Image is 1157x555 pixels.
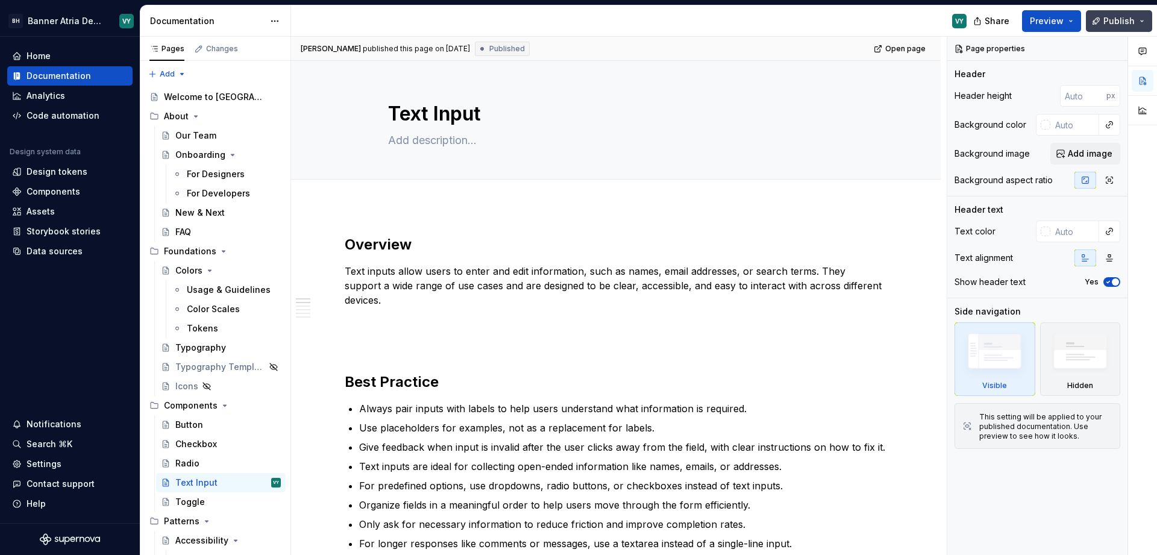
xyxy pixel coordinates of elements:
div: Documentation [27,70,91,82]
div: Show header text [955,276,1026,288]
div: Patterns [145,512,286,531]
div: New & Next [175,207,225,219]
div: Tokens [187,322,218,334]
a: Documentation [7,66,133,86]
p: For longer responses like comments or messages, use a textarea instead of a single-line input. [359,536,887,551]
div: Typography [175,342,226,354]
p: For predefined options, use dropdowns, radio buttons, or checkboxes instead of text inputs. [359,478,887,493]
button: Publish [1086,10,1152,32]
div: Typography Template [175,361,265,373]
span: Open page [885,44,926,54]
a: Accessibility [156,531,286,550]
div: Welcome to [GEOGRAPHIC_DATA] [164,91,263,103]
a: Radio [156,454,286,473]
input: Auto [1060,85,1106,107]
a: Color Scales [168,299,286,319]
div: Pages [149,44,184,54]
p: Text inputs allow users to enter and edit information, such as names, email addresses, or search ... [345,264,887,307]
div: VY [273,477,279,489]
a: Icons [156,377,286,396]
button: Share [967,10,1017,32]
div: Assets [27,205,55,218]
a: New & Next [156,203,286,222]
div: Components [145,396,286,415]
button: Add [145,66,190,83]
div: Side navigation [955,306,1021,318]
div: Foundations [145,242,286,261]
div: Onboarding [175,149,225,161]
p: Organize fields in a meaningful order to help users move through the form efficiently. [359,498,887,512]
span: Share [985,15,1009,27]
div: Button [175,419,203,431]
span: Add [160,69,175,79]
a: Usage & Guidelines [168,280,286,299]
a: Colors [156,261,286,280]
p: px [1106,91,1115,101]
p: Only ask for necessary information to reduce friction and improve completion rates. [359,517,887,531]
div: Documentation [150,15,264,27]
a: Data sources [7,242,133,261]
div: Text color [955,225,996,237]
input: Auto [1050,114,1099,136]
div: Storybook stories [27,225,101,237]
div: Icons [175,380,198,392]
a: Text InputVY [156,473,286,492]
p: Use placeholders for examples, not as a replacement for labels. [359,421,887,435]
a: For Designers [168,165,286,184]
div: Contact support [27,478,95,490]
a: Components [7,182,133,201]
div: Help [27,498,46,510]
a: Toggle [156,492,286,512]
p: Give feedback when input is invalid after the user clicks away from the field, with clear instruc... [359,440,887,454]
button: BHBanner Atria Design SystemVY [2,8,137,34]
div: Foundations [164,245,216,257]
input: Auto [1050,221,1099,242]
p: Text inputs are ideal for collecting open-ended information like names, emails, or addresses. [359,459,887,474]
div: Background aspect ratio [955,174,1053,186]
div: Components [164,400,218,412]
a: Home [7,46,133,66]
h2: Best Practice [345,372,887,392]
div: Accessibility [175,535,228,547]
a: Open page [870,40,931,57]
div: VY [955,16,964,26]
a: Typography [156,338,286,357]
div: Background color [955,119,1026,131]
a: Welcome to [GEOGRAPHIC_DATA] [145,87,286,107]
div: VY [122,16,131,26]
div: About [145,107,286,126]
a: Supernova Logo [40,533,100,545]
div: FAQ [175,226,191,238]
a: Code automation [7,106,133,125]
label: Yes [1085,277,1099,287]
a: Assets [7,202,133,221]
button: Search ⌘K [7,434,133,454]
span: Add image [1068,148,1112,160]
a: Button [156,415,286,434]
h2: Overview [345,235,887,254]
div: Toggle [175,496,205,508]
div: Analytics [27,90,65,102]
textarea: Text Input [386,99,841,128]
div: Banner Atria Design System [28,15,105,27]
div: Home [27,50,51,62]
div: Hidden [1040,322,1121,396]
div: Visible [982,381,1007,390]
div: For Designers [187,168,245,180]
div: Header [955,68,985,80]
span: [PERSON_NAME] [301,44,361,54]
div: About [164,110,189,122]
button: Preview [1022,10,1081,32]
div: published this page on [DATE] [363,44,470,54]
a: Our Team [156,126,286,145]
div: Checkbox [175,438,217,450]
a: Storybook stories [7,222,133,241]
button: Add image [1050,143,1120,165]
div: Text Input [175,477,218,489]
div: For Developers [187,187,250,199]
a: Settings [7,454,133,474]
span: Published [489,44,525,54]
a: For Developers [168,184,286,203]
a: Checkbox [156,434,286,454]
div: Color Scales [187,303,240,315]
